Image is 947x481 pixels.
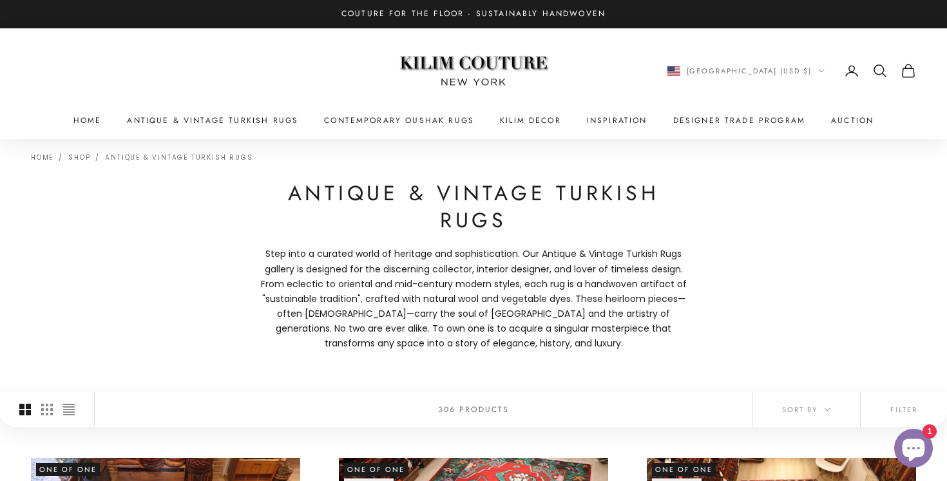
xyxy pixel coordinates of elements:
[36,463,100,476] span: One of One
[127,114,298,127] a: Antique & Vintage Turkish Rugs
[31,114,916,127] nav: Primary navigation
[673,114,806,127] a: Designer Trade Program
[341,8,606,21] p: Couture for the Floor · Sustainably Handwoven
[500,114,561,127] summary: Kilim Decor
[254,180,693,234] h1: Antique & Vintage Turkish Rugs
[31,152,253,161] nav: Breadcrumb
[31,153,53,162] a: Home
[667,66,680,76] img: United States
[73,114,102,127] a: Home
[667,63,917,79] nav: Secondary navigation
[752,392,860,427] button: Sort by
[687,65,812,77] span: [GEOGRAPHIC_DATA] (USD $)
[41,392,53,427] button: Switch to smaller product images
[68,153,90,162] a: Shop
[652,463,716,476] span: One of One
[324,114,474,127] a: Contemporary Oushak Rugs
[667,65,825,77] button: Change country or currency
[105,153,253,162] a: Antique & Vintage Turkish Rugs
[19,392,31,427] button: Switch to larger product images
[890,429,937,471] inbox-online-store-chat: Shopify online store chat
[344,463,408,476] span: One of One
[861,392,947,427] button: Filter
[782,404,830,415] span: Sort by
[254,247,693,351] p: Step into a curated world of heritage and sophistication. Our Antique & Vintage Turkish Rugs gall...
[438,403,510,416] p: 306 products
[393,41,554,102] img: Logo of Kilim Couture New York
[587,114,647,127] a: Inspiration
[63,392,75,427] button: Switch to compact product images
[831,114,874,127] a: Auction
